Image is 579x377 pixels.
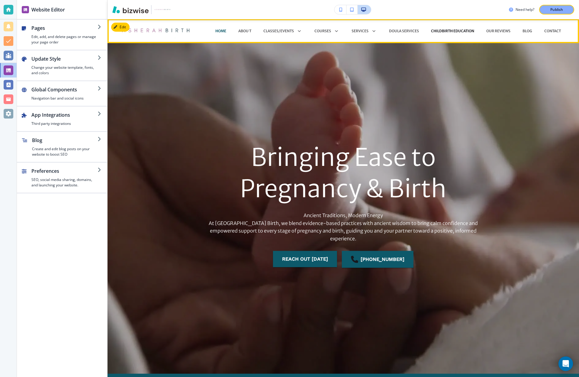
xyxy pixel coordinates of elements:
[516,7,534,12] h3: Need help?
[17,163,107,193] button: PreferencesSEO, social media sharing, domains, and launching your website.
[198,142,488,204] h1: Bringing Ease to Pregnancy & Birth
[31,111,98,119] h2: App Integrations
[120,22,190,40] img: Asherah Birth
[431,28,474,34] p: CHILDBIRTH EDUCATION
[31,34,98,45] h4: Edit, add, and delete pages or manage your page order
[17,20,107,50] button: PagesEdit, add, and delete pages or manage your page order
[523,28,532,34] p: BLOG
[32,137,98,144] h2: Blog
[314,28,331,34] p: COURSES
[17,81,107,106] button: Global ComponentsNavigation bar and social icons
[32,146,98,157] h4: Create and edit blog posts on your website to boost SEO
[558,356,573,371] div: Open Intercom Messenger
[198,219,488,242] p: At [GEOGRAPHIC_DATA] Birth, we blend evidence-based practices with ancient wisdom to bring calm c...
[273,251,337,267] button: REACH OUT [DATE]
[22,6,29,13] img: editor icon
[17,132,107,162] button: BlogCreate and edit blog posts on your website to boost SEO
[31,65,98,76] h4: Change your website template, fonts, and colors
[17,50,107,81] button: Update StyleChange your website template, fonts, and colors
[389,28,419,34] p: DOULA SERVICES
[238,28,251,34] p: Abou t
[263,28,294,34] p: CLASSES/EVENTS
[112,6,149,13] img: Bizwise Logo
[198,212,488,242] p: Ancient Traditions, Modern Energy
[31,24,98,32] h2: Pages
[550,7,563,12] p: Publish
[31,6,65,13] h2: Website Editor
[31,121,98,126] h4: Third party integrations
[31,96,98,101] h4: Navigation bar and social icons
[342,251,413,268] a: [PHONE_NUMBER]
[17,106,107,131] button: App IntegrationsThird party integrations
[31,167,98,175] h2: Preferences
[352,28,368,34] p: SERVICES
[539,5,574,14] button: Publish
[111,23,130,32] button: Edit
[31,86,98,93] h2: Global Components
[215,28,226,34] p: HOME
[31,55,98,62] h2: Update Style
[154,8,170,12] img: Your Logo
[486,28,510,34] p: OUR REVIEWS
[544,28,561,34] p: CONTACT
[31,177,98,188] h4: SEO, social media sharing, domains, and launching your website.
